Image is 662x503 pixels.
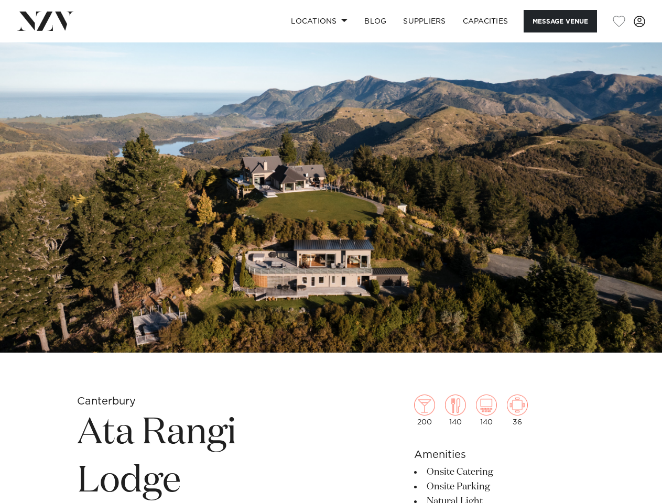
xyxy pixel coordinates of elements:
img: meeting.png [507,395,528,415]
a: SUPPLIERS [395,10,454,32]
button: Message Venue [524,10,597,32]
img: cocktail.png [414,395,435,415]
div: 36 [507,395,528,426]
h6: Amenities [414,447,585,463]
li: Onsite Parking [414,479,585,494]
a: Locations [283,10,356,32]
li: Onsite Catering [414,465,585,479]
div: 140 [445,395,466,426]
div: 200 [414,395,435,426]
img: nzv-logo.png [17,12,74,30]
a: Capacities [454,10,517,32]
small: Canterbury [77,396,136,407]
div: 140 [476,395,497,426]
img: dining.png [445,395,466,415]
img: theatre.png [476,395,497,415]
a: BLOG [356,10,395,32]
